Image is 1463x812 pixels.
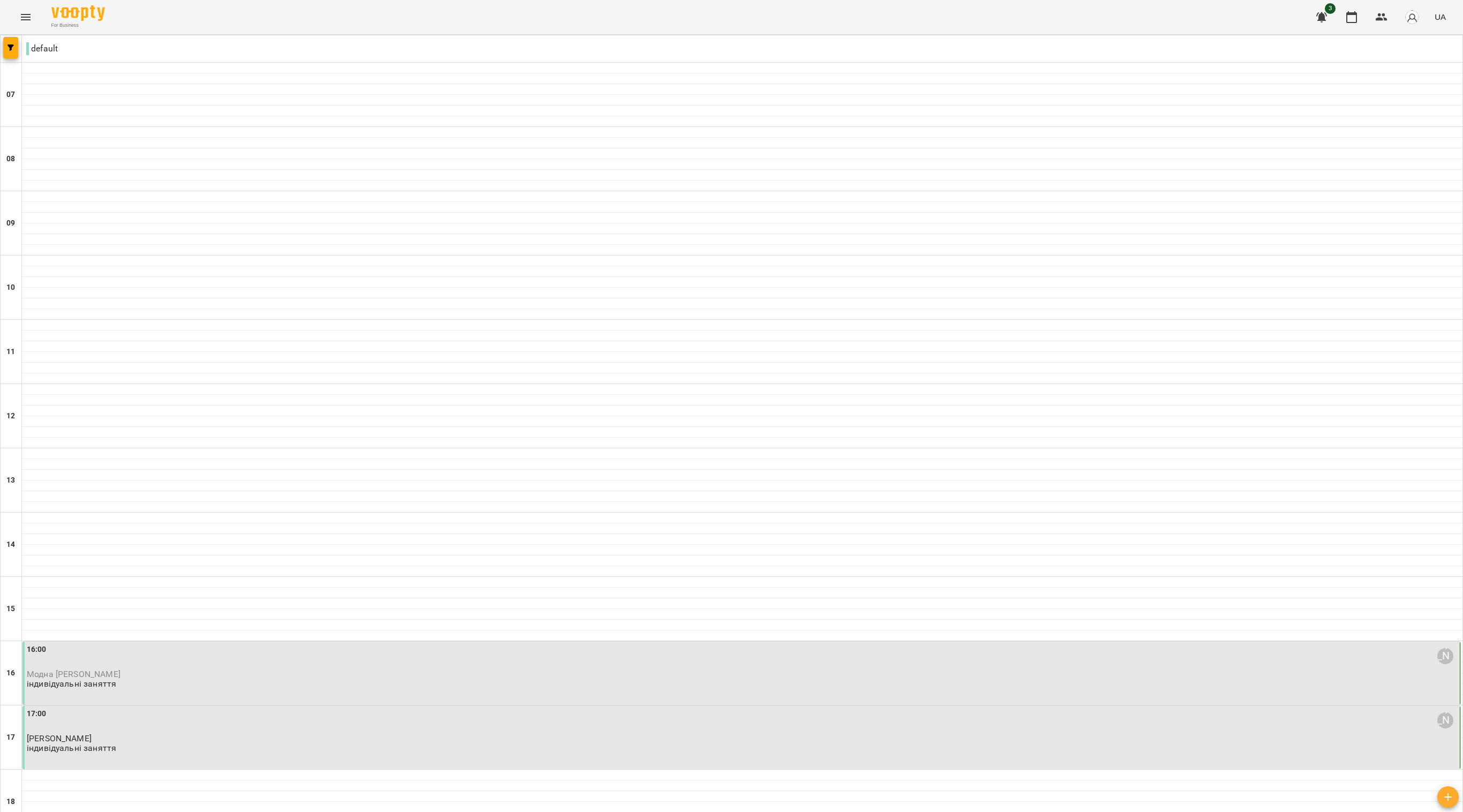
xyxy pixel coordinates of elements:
[1435,11,1446,22] span: UA
[6,732,15,743] h6: 17
[51,5,105,21] img: Voopty Logo
[6,410,15,422] h6: 12
[6,89,15,101] h6: 07
[1430,7,1450,27] button: UA
[1437,648,1453,664] div: Пашко Юлія Анатоліївна
[27,743,116,753] p: індивідуальні заняття
[6,346,15,358] h6: 11
[6,539,15,551] h6: 14
[27,679,116,688] p: індивідуальні заняття
[6,153,15,165] h6: 08
[6,796,15,808] h6: 18
[6,603,15,615] h6: 15
[1437,712,1453,728] div: Пашко Юлія Анатоліївна
[1405,10,1420,25] img: avatar_s.png
[51,22,105,29] span: For Business
[1325,3,1336,14] span: 3
[27,644,47,656] label: 16:00
[27,669,120,679] span: Модна [PERSON_NAME]
[26,42,58,55] p: default
[6,667,15,679] h6: 16
[27,733,92,743] span: [PERSON_NAME]
[6,282,15,294] h6: 10
[13,4,39,30] button: Menu
[1437,786,1459,808] button: Створити урок
[6,217,15,229] h6: 09
[27,708,47,720] label: 17:00
[6,475,15,486] h6: 13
